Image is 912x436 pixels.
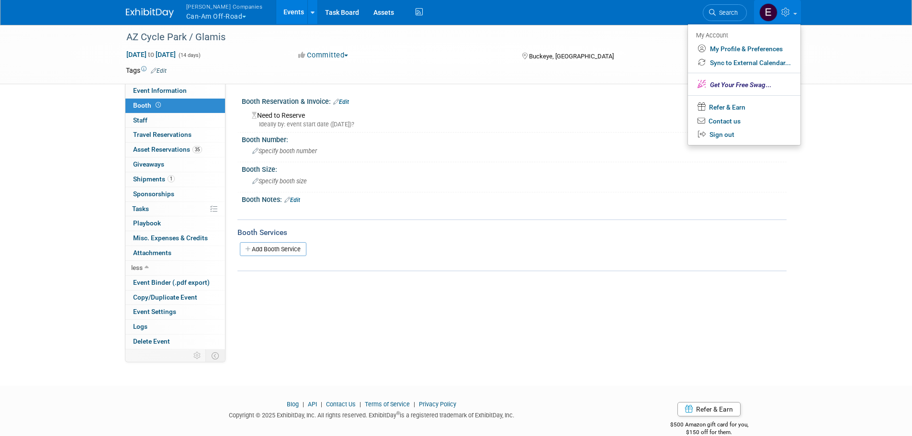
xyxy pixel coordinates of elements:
[125,84,225,98] a: Event Information
[240,242,306,256] a: Add Booth Service
[125,320,225,334] a: Logs
[133,219,161,227] span: Playbook
[133,160,164,168] span: Giveaways
[759,3,777,22] img: Emily Mooney
[131,264,143,271] span: less
[688,114,800,128] a: Contact us
[703,4,747,21] a: Search
[529,53,614,60] span: Buckeye, [GEOGRAPHIC_DATA]
[133,337,170,345] span: Delete Event
[242,162,787,174] div: Booth Size:
[716,9,738,16] span: Search
[133,279,210,286] span: Event Binder (.pdf export)
[125,172,225,187] a: Shipments1
[252,120,779,129] div: Ideally by: event start date ([DATE])?
[133,145,202,153] span: Asset Reservations
[125,187,225,201] a: Sponsorships
[326,401,356,408] a: Contact Us
[688,42,800,56] a: My Profile & Preferences
[125,291,225,305] a: Copy/Duplicate Event
[125,128,225,142] a: Travel Reservations
[688,128,800,142] a: Sign out
[242,192,787,205] div: Booth Notes:
[133,323,147,330] span: Logs
[125,261,225,275] a: less
[126,50,176,59] span: [DATE] [DATE]
[300,401,306,408] span: |
[333,99,349,105] a: Edit
[396,411,400,416] sup: ®
[125,335,225,349] a: Delete Event
[123,29,732,46] div: AZ Cycle Park / Glamis
[125,157,225,172] a: Giveaways
[242,133,787,145] div: Booth Number:
[125,202,225,216] a: Tasks
[126,66,167,75] td: Tags
[696,29,791,41] div: My Account
[133,234,208,242] span: Misc. Expenses & Credits
[126,409,618,420] div: Copyright © 2025 ExhibitDay, Inc. All rights reserved. ExhibitDay is a registered trademark of Ex...
[133,175,175,183] span: Shipments
[133,101,163,109] span: Booth
[688,100,800,114] a: Refer & Earn
[710,81,771,89] span: ...
[125,99,225,113] a: Booth
[677,402,741,416] a: Refer & Earn
[242,94,787,107] div: Booth Reservation & Invoice:
[125,246,225,260] a: Attachments
[125,305,225,319] a: Event Settings
[125,276,225,290] a: Event Binder (.pdf export)
[308,401,317,408] a: API
[249,108,779,129] div: Need to Reserve
[125,231,225,246] a: Misc. Expenses & Credits
[133,308,176,315] span: Event Settings
[126,8,174,18] img: ExhibitDay
[365,401,410,408] a: Terms of Service
[133,249,171,257] span: Attachments
[688,77,800,92] a: Get Your Free Swag...
[133,87,187,94] span: Event Information
[710,81,766,89] span: Get Your Free Swag
[132,205,149,212] span: Tasks
[133,293,197,301] span: Copy/Duplicate Event
[295,50,352,60] button: Committed
[688,56,800,70] a: Sync to External Calendar...
[125,143,225,157] a: Asset Reservations35
[186,1,263,11] span: [PERSON_NAME] Companies
[133,116,147,124] span: Staff
[318,401,325,408] span: |
[151,67,167,74] a: Edit
[146,51,156,58] span: to
[411,401,417,408] span: |
[133,131,191,138] span: Travel Reservations
[357,401,363,408] span: |
[252,178,307,185] span: Specify booth size
[125,113,225,128] a: Staff
[168,175,175,182] span: 1
[419,401,456,408] a: Privacy Policy
[192,146,202,153] span: 35
[284,197,300,203] a: Edit
[178,52,201,58] span: (14 days)
[154,101,163,109] span: Booth not reserved yet
[189,349,206,362] td: Personalize Event Tab Strip
[205,349,225,362] td: Toggle Event Tabs
[237,227,787,238] div: Booth Services
[252,147,317,155] span: Specify booth number
[125,216,225,231] a: Playbook
[287,401,299,408] a: Blog
[133,190,174,198] span: Sponsorships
